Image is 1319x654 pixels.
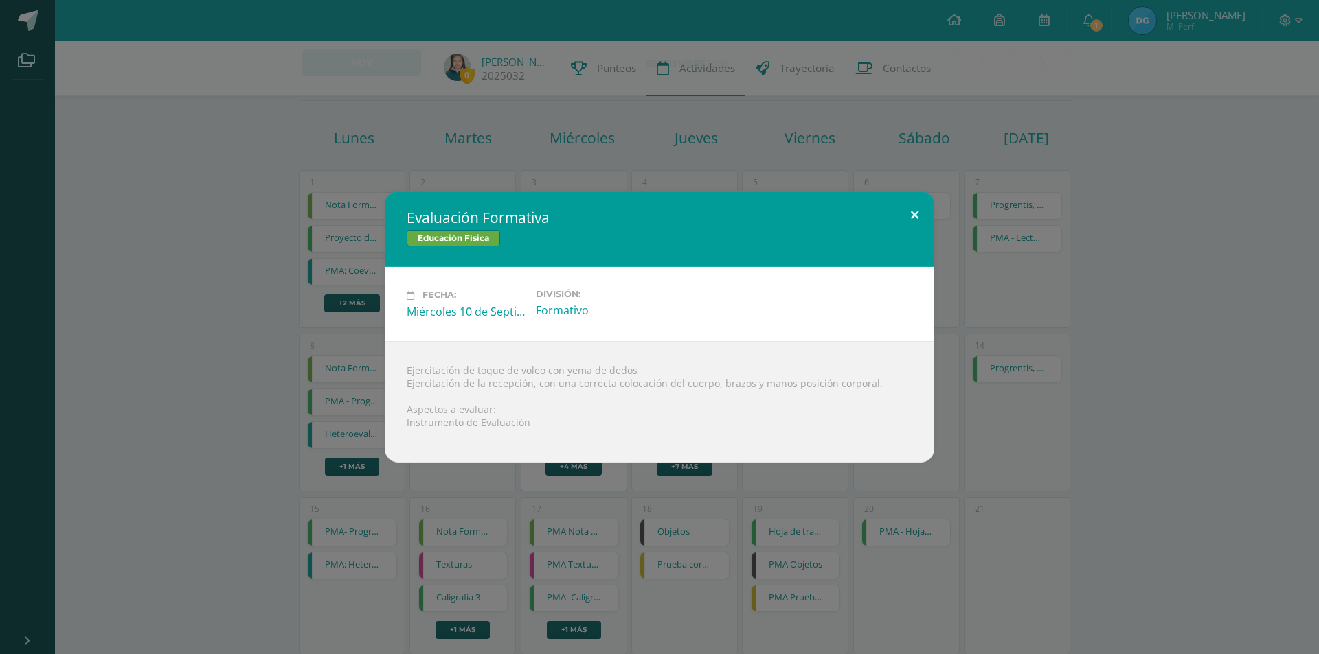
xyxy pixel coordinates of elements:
[407,208,912,227] h2: Evaluación Formativa
[536,289,654,299] label: División:
[422,290,456,301] span: Fecha:
[895,191,934,238] button: Close (Esc)
[407,230,500,246] span: Educación Física
[536,303,654,318] div: Formativo
[385,341,934,463] div: Ejercitación de toque de voleo con yema de dedos Ejercitación de la recepción, con una correcta c...
[407,304,525,319] div: Miércoles 10 de Septiembre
